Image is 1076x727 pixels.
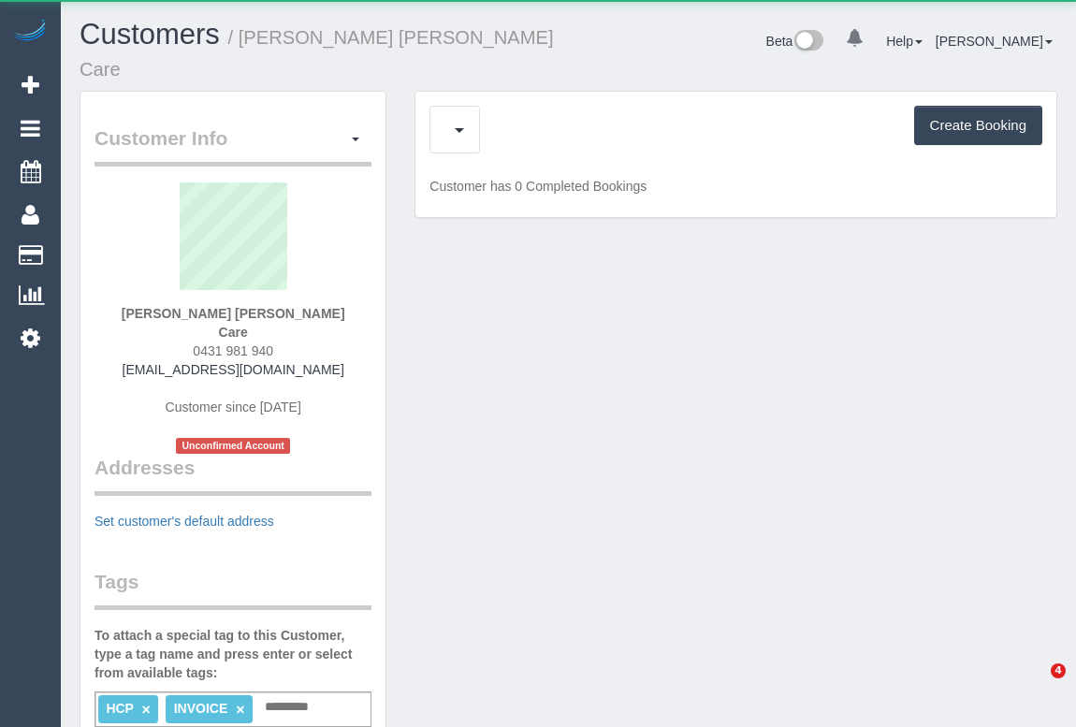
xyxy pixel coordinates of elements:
[122,306,345,340] strong: [PERSON_NAME] [PERSON_NAME] Care
[166,400,301,414] span: Customer since [DATE]
[766,34,824,49] a: Beta
[1012,663,1057,708] iframe: Intercom live chat
[176,438,290,454] span: Unconfirmed Account
[142,702,151,718] a: ×
[193,343,273,358] span: 0431 981 940
[80,27,554,80] small: / [PERSON_NAME] [PERSON_NAME] Care
[95,626,371,682] label: To attach a special tag to this Customer, type a tag name and press enter or select from availabl...
[886,34,923,49] a: Help
[95,568,371,610] legend: Tags
[174,701,228,716] span: INVOICE
[95,514,274,529] a: Set customer's default address
[936,34,1053,49] a: [PERSON_NAME]
[1051,663,1066,678] span: 4
[106,701,133,716] span: HCP
[236,702,244,718] a: ×
[792,30,823,54] img: New interface
[80,18,220,51] a: Customers
[95,124,371,167] legend: Customer Info
[914,106,1042,145] button: Create Booking
[429,177,1042,196] p: Customer has 0 Completed Bookings
[11,19,49,45] img: Automaid Logo
[123,362,344,377] a: [EMAIL_ADDRESS][DOMAIN_NAME]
